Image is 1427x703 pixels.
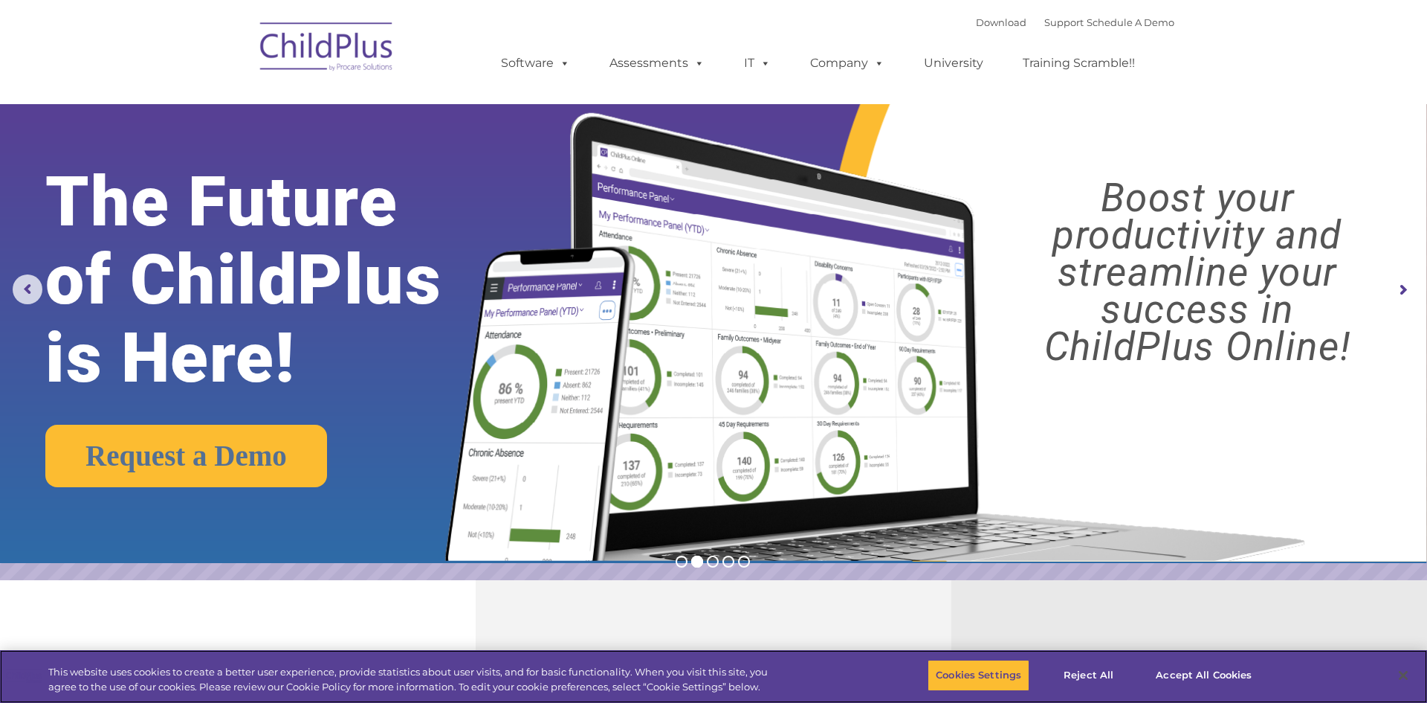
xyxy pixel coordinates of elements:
[1148,660,1260,691] button: Accept All Cookies
[48,665,785,694] div: This website uses cookies to create a better user experience, provide statistics about user visit...
[795,48,899,78] a: Company
[976,16,1174,28] font: |
[1008,48,1150,78] a: Training Scramble!!
[1087,16,1174,28] a: Schedule A Demo
[207,159,270,170] span: Phone number
[976,16,1026,28] a: Download
[986,179,1409,365] rs-layer: Boost your productivity and streamline your success in ChildPlus Online!
[1044,16,1084,28] a: Support
[729,48,786,78] a: IT
[909,48,998,78] a: University
[928,660,1029,691] button: Cookies Settings
[207,98,252,109] span: Last name
[253,12,401,86] img: ChildPlus by Procare Solutions
[1042,660,1135,691] button: Reject All
[595,48,719,78] a: Assessments
[486,48,585,78] a: Software
[45,425,327,487] a: Request a Demo
[1387,659,1420,692] button: Close
[45,163,501,397] rs-layer: The Future of ChildPlus is Here!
